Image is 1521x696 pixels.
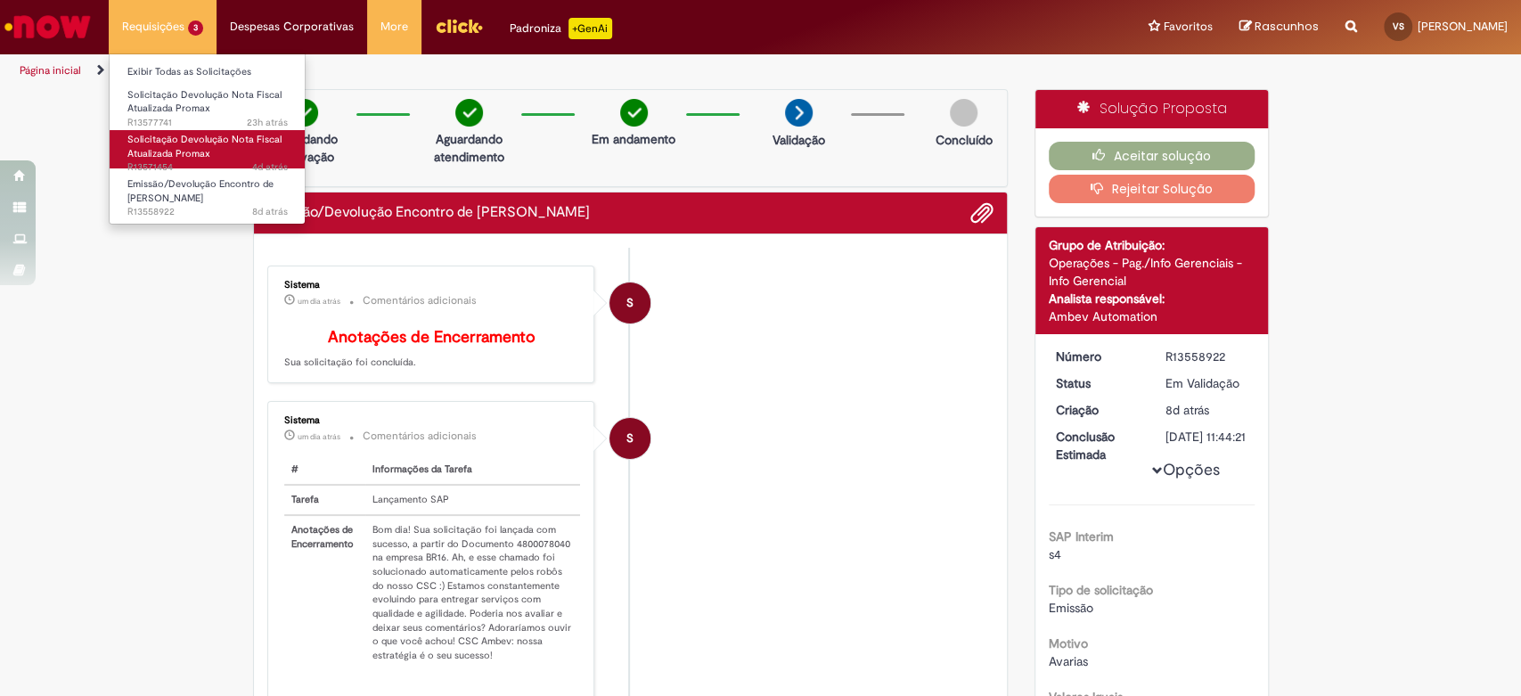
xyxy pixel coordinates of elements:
img: click_logo_yellow_360x200.png [435,12,483,39]
td: Bom dia! Sua solicitação foi lançada com sucesso, a partir do Documento 4800078040 na empresa BR1... [365,515,581,670]
span: [PERSON_NAME] [1418,19,1508,34]
h2: Emissão/Devolução Encontro de Contas Fornecedor Histórico de tíquete [267,205,590,221]
td: Lançamento SAP [365,485,581,515]
span: Rascunhos [1255,18,1319,35]
p: Concluído [935,131,992,149]
div: System [609,282,650,323]
img: arrow-next.png [785,99,813,127]
time: 29/09/2025 15:28:37 [247,116,288,129]
div: Padroniza [510,18,612,39]
b: Motivo [1049,635,1088,651]
b: SAP Interim [1049,528,1114,545]
span: More [380,18,408,36]
span: 3 [188,20,203,36]
span: S [626,282,634,324]
span: 23h atrás [247,116,288,129]
small: Comentários adicionais [363,429,477,444]
dt: Status [1043,374,1152,392]
div: Grupo de Atribuição: [1049,236,1255,254]
dt: Número [1043,348,1152,365]
th: # [284,455,365,485]
img: img-circle-grey.png [950,99,977,127]
a: Aberto R13577741 : Solicitação Devolução Nota Fiscal Atualizada Promax [110,86,306,124]
span: R13577741 [127,116,288,130]
span: 8d atrás [1165,402,1209,418]
span: Requisições [122,18,184,36]
div: Operações - Pag./Info Gerenciais - Info Gerencial [1049,254,1255,290]
span: R13571454 [127,160,288,175]
time: 26/09/2025 16:09:22 [252,160,288,174]
span: S [626,417,634,460]
p: +GenAi [568,18,612,39]
div: 23/09/2025 12:50:16 [1165,401,1248,419]
div: [DATE] 11:44:21 [1165,428,1248,446]
a: Aberto R13571454 : Solicitação Devolução Nota Fiscal Atualizada Promax [110,130,306,168]
span: Solicitação Devolução Nota Fiscal Atualizada Promax [127,88,282,116]
button: Aceitar solução [1049,142,1255,170]
time: 29/09/2025 09:44:26 [298,431,340,442]
ul: Requisições [109,53,306,225]
dt: Conclusão Estimada [1043,428,1152,463]
time: 23/09/2025 12:50:16 [1165,402,1209,418]
a: Rascunhos [1239,19,1319,36]
p: Aguardando atendimento [426,130,512,166]
img: check-circle-green.png [455,99,483,127]
a: Aberto R13558922 : Emissão/Devolução Encontro de Contas Fornecedor [110,175,306,213]
button: Adicionar anexos [970,201,994,225]
div: System [609,418,650,459]
div: Analista responsável: [1049,290,1255,307]
p: Em andamento [592,130,675,148]
img: check-circle-green.png [620,99,648,127]
span: R13558922 [127,205,288,219]
span: Emissão [1049,600,1093,616]
div: Solução Proposta [1035,90,1268,128]
th: Informações da Tarefa [365,455,581,485]
b: Tipo de solicitação [1049,582,1153,598]
dt: Criação [1043,401,1152,419]
time: 23/09/2025 12:50:17 [252,205,288,218]
div: Em Validação [1165,374,1248,392]
b: Anotações de Encerramento [328,327,536,348]
div: Ambev Automation [1049,307,1255,325]
span: 8d atrás [252,205,288,218]
span: um dia atrás [298,431,340,442]
div: Sistema [284,415,581,426]
th: Tarefa [284,485,365,515]
span: Solicitação Devolução Nota Fiscal Atualizada Promax [127,133,282,160]
div: R13558922 [1165,348,1248,365]
span: um dia atrás [298,296,340,307]
span: Avarias [1049,653,1088,669]
button: Rejeitar Solução [1049,175,1255,203]
span: Favoritos [1164,18,1213,36]
span: 4d atrás [252,160,288,174]
p: Sua solicitação foi concluída. [284,329,581,370]
span: VS [1393,20,1404,32]
ul: Trilhas de página [13,54,1001,87]
time: 29/09/2025 09:44:29 [298,296,340,307]
a: Página inicial [20,63,81,78]
th: Anotações de Encerramento [284,515,365,670]
small: Comentários adicionais [363,293,477,308]
span: Emissão/Devolução Encontro de [PERSON_NAME] [127,177,274,205]
a: Exibir Todas as Solicitações [110,62,306,82]
p: Validação [773,131,825,149]
span: Despesas Corporativas [230,18,354,36]
img: ServiceNow [2,9,94,45]
div: Sistema [284,280,581,291]
span: s4 [1049,546,1061,562]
